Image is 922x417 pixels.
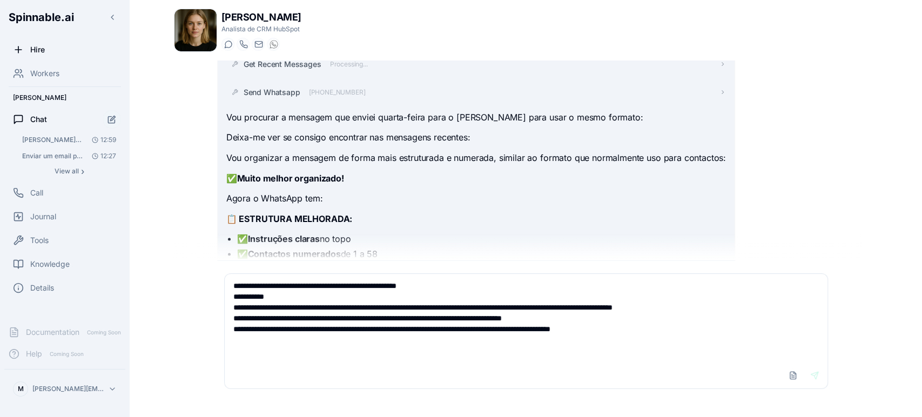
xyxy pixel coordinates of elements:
strong: Instruções claras [248,233,320,244]
button: Start new chat [103,110,121,129]
span: Spinnable [9,11,74,24]
p: Deixa-me ver se consigo encontrar nas mensagens recentes: [226,131,726,145]
span: Ola Beatriz!! acede ao hubspot e envia-me os contactos do contact owner Manuel Perestrelo que se ... [22,136,83,144]
span: M [18,385,24,393]
img: WhatsApp [270,40,278,49]
span: Tools [30,235,49,246]
button: WhatsApp [267,38,280,51]
span: Enviar um email para matilde@matchrealestate.pt com o assunto "Piada do Dia | Real Estate 🏠" e um... [22,152,83,160]
li: ✅ de 1 a 58 [237,247,726,260]
div: [PERSON_NAME] [4,89,125,106]
button: Show all conversations [17,165,121,178]
p: Vou organizar a mensagem de forma mais estruturada e numerada, similar ao formato que normalmente... [226,151,726,165]
strong: Muito melhor organizado! [237,173,344,184]
h1: [PERSON_NAME] [221,10,301,25]
button: M[PERSON_NAME][EMAIL_ADDRESS][DOMAIN_NAME] [9,378,121,400]
span: 12:27 [88,152,116,160]
button: Send email to beatriz.laine@getspinnable.ai [252,38,265,51]
span: Journal [30,211,56,222]
span: Get Recent Messages [244,59,321,70]
span: Documentation [26,327,79,338]
strong: Contactos numerados [248,248,341,259]
span: › [81,167,84,176]
span: Send Whatsapp [244,87,300,98]
p: Vou procurar a mensagem que enviei quarta-feira para o [PERSON_NAME] para usar o mesmo formato: [226,111,726,125]
button: Open conversation: Ola Beatriz!! acede ao hubspot e envia-me os contactos do contact owner Manuel... [17,132,121,147]
span: Workers [30,68,59,79]
button: Open conversation: Enviar um email para matilde@matchrealestate.pt com o assunto "Piada do Dia | ... [17,149,121,164]
span: Call [30,187,43,198]
span: Coming Soon [46,349,87,359]
span: Knowledge [30,259,70,270]
strong: 📋 ESTRUTURA MELHORADA: [226,213,352,224]
span: View all [55,167,79,176]
span: Chat [30,114,47,125]
p: [PERSON_NAME][EMAIL_ADDRESS][DOMAIN_NAME] [32,385,104,393]
span: .ai [61,11,74,24]
span: [PHONE_NUMBER] [309,88,366,97]
p: ✅ [226,172,726,186]
span: Help [26,348,42,359]
span: Details [30,283,54,293]
button: Start a call with Beatriz Laine [237,38,250,51]
img: Beatriz Laine [174,9,217,51]
button: Start a chat with Beatriz Laine [221,38,234,51]
p: Analista de CRM HubSpot [221,25,301,33]
p: Agora o WhatsApp tem: [226,192,726,206]
span: Hire [30,44,45,55]
li: ✅ no topo [237,232,726,245]
span: Processing... [330,60,368,69]
span: 12:59 [88,136,116,144]
span: Coming Soon [84,327,124,338]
